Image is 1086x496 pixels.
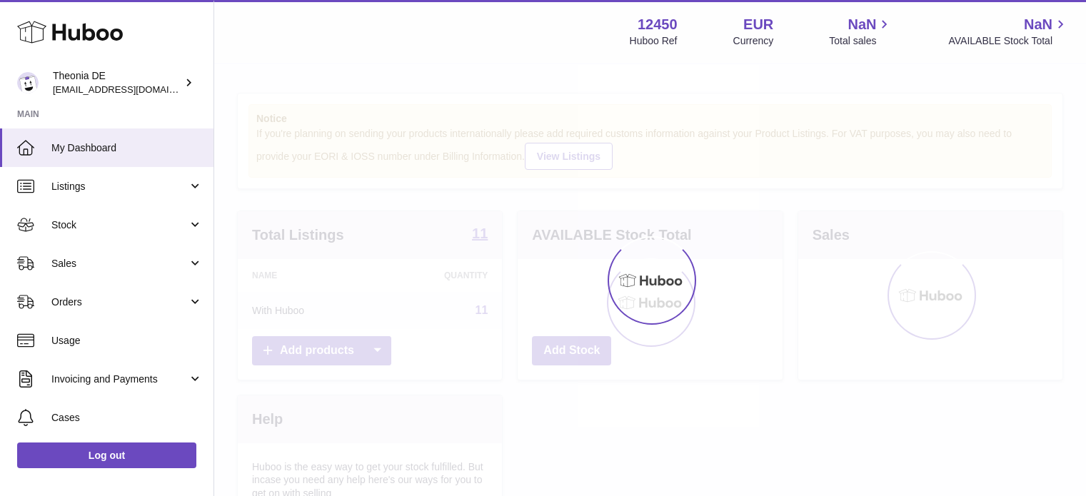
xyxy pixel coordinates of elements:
span: [EMAIL_ADDRESS][DOMAIN_NAME] [53,83,210,95]
span: Listings [51,180,188,193]
span: Sales [51,257,188,270]
div: Huboo Ref [630,34,678,48]
a: Log out [17,442,196,468]
span: NaN [1024,15,1052,34]
strong: 12450 [638,15,678,34]
span: Invoicing and Payments [51,373,188,386]
a: NaN Total sales [829,15,893,48]
img: info-de@theonia.com [17,72,39,93]
span: Total sales [829,34,893,48]
span: Cases [51,411,203,425]
div: Theonia DE [53,69,181,96]
div: Currency [733,34,774,48]
span: NaN [848,15,876,34]
strong: EUR [743,15,773,34]
span: AVAILABLE Stock Total [948,34,1069,48]
a: NaN AVAILABLE Stock Total [948,15,1069,48]
span: Stock [51,218,188,232]
span: Usage [51,334,203,348]
span: Orders [51,295,188,309]
span: My Dashboard [51,141,203,155]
